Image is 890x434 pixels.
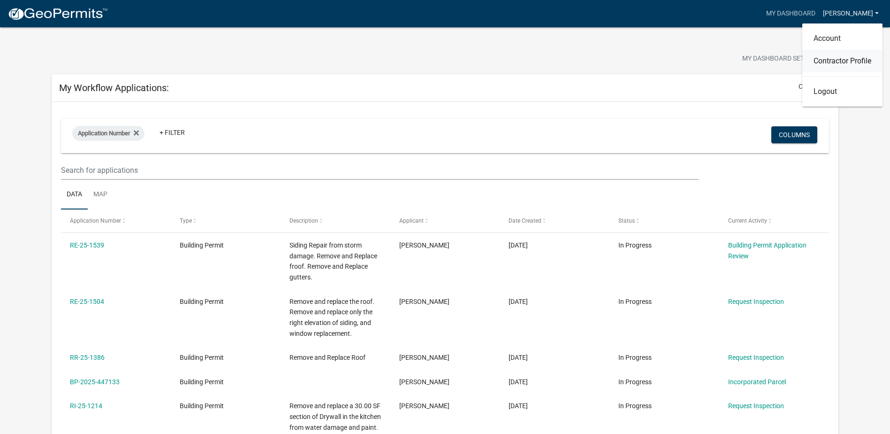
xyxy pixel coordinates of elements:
[180,298,224,305] span: Building Permit
[70,402,102,410] a: RI-25-1214
[152,124,192,141] a: + Filter
[802,50,882,72] a: Contractor Profile
[719,209,829,232] datatable-header-cell: Current Activity
[180,378,224,386] span: Building Permit
[728,217,767,224] span: Current Activity
[59,82,169,93] h5: My Workflow Applications:
[618,217,635,224] span: Status
[618,378,652,386] span: In Progress
[609,209,719,232] datatable-header-cell: Status
[618,241,652,249] span: In Progress
[180,241,224,249] span: Building Permit
[509,354,528,361] span: 07/30/2025
[802,27,882,50] a: Account
[61,209,171,232] datatable-header-cell: Application Number
[171,209,281,232] datatable-header-cell: Type
[180,402,224,410] span: Building Permit
[728,378,786,386] a: Incorporated Parcel
[509,298,528,305] span: 08/14/2025
[509,378,528,386] span: 07/09/2025
[289,241,377,281] span: Siding Repair from storm damage. Remove and Replace froof. Remove and Replace gutters.
[509,402,528,410] span: 07/09/2025
[61,180,88,210] a: Data
[289,402,381,431] span: Remove and replace a 30.00 SF section of Drywall in the kitchen from water damage and paint.
[728,298,784,305] a: Request Inspection
[819,5,882,23] a: [PERSON_NAME]
[289,298,374,337] span: Remove and replace the roof. Remove and replace only the right elevation of siding, and window re...
[399,378,449,386] span: Nedal
[390,209,500,232] datatable-header-cell: Applicant
[728,402,784,410] a: Request Inspection
[399,241,449,249] span: Nedal
[399,402,449,410] span: Nedal
[70,298,104,305] a: RE-25-1504
[289,354,365,361] span: Remove and Replace Roof
[70,354,105,361] a: RR-25-1386
[735,50,844,68] button: My Dashboard Settingssettings
[618,298,652,305] span: In Progress
[802,23,882,107] div: [PERSON_NAME]
[509,217,541,224] span: Date Created
[70,241,104,249] a: RE-25-1539
[88,180,113,210] a: Map
[399,217,424,224] span: Applicant
[762,5,819,23] a: My Dashboard
[500,209,609,232] datatable-header-cell: Date Created
[281,209,390,232] datatable-header-cell: Description
[180,354,224,361] span: Building Permit
[70,217,121,224] span: Application Number
[802,80,882,103] a: Logout
[618,354,652,361] span: In Progress
[289,217,318,224] span: Description
[399,298,449,305] span: Nedal
[728,241,806,260] a: Building Permit Application Review
[799,82,831,92] button: collapse
[180,217,192,224] span: Type
[728,354,784,361] a: Request Inspection
[78,130,130,137] span: Application Number
[399,354,449,361] span: Nedal
[509,241,528,249] span: 08/19/2025
[771,126,817,143] button: Columns
[61,161,699,180] input: Search for applications
[70,378,120,386] a: BP-2025-447133
[618,402,652,410] span: In Progress
[742,54,823,65] span: My Dashboard Settings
